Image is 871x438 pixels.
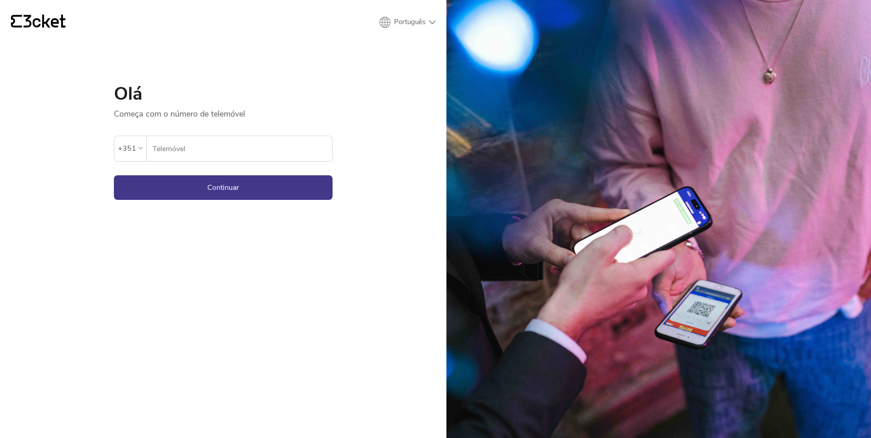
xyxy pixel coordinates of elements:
[114,85,333,103] h1: Olá
[114,103,333,119] p: Começa com o número de telemóvel
[114,175,333,200] button: Continuar
[118,142,136,155] div: +351
[147,136,332,162] label: Telemóvel
[11,15,66,30] a: {' '}
[152,136,332,161] input: Telemóvel
[11,15,22,28] g: {' '}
